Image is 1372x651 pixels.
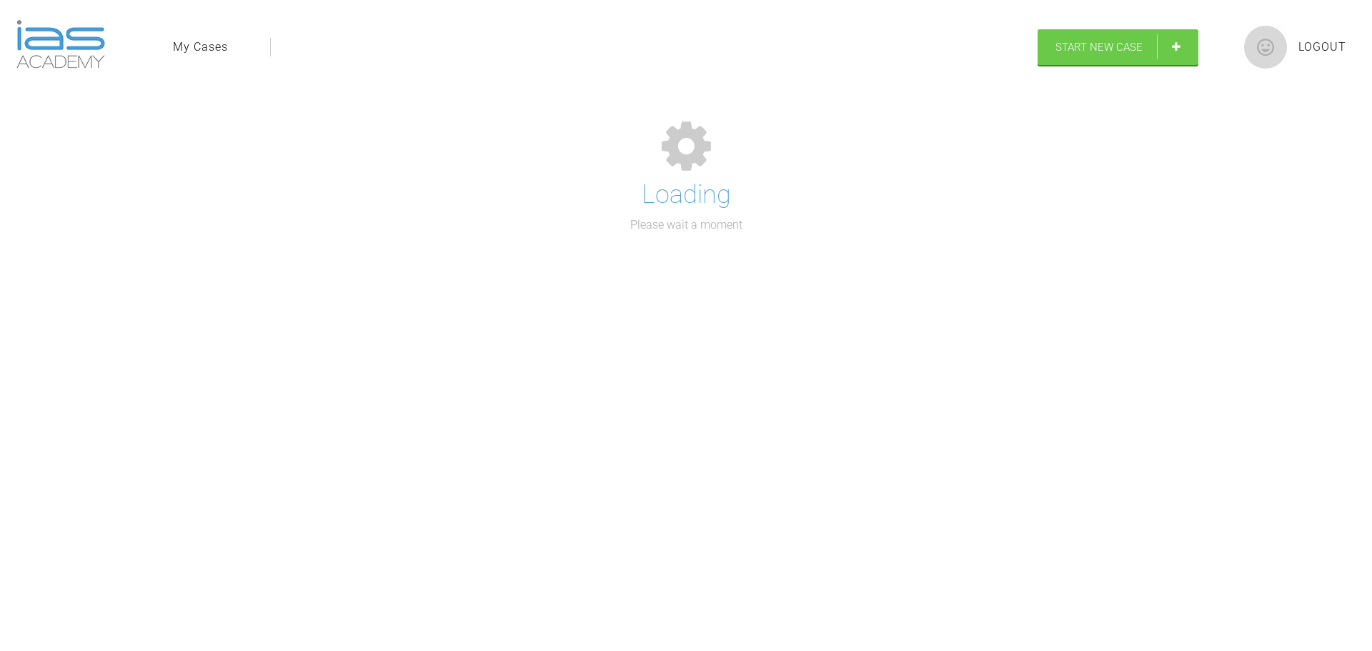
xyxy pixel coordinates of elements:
h1: Loading [642,174,731,216]
img: logo-light.3e3ef733.png [16,20,105,69]
p: Please wait a moment [630,216,742,234]
a: My Cases [173,38,228,56]
a: Start New Case [1038,29,1198,65]
img: profile.png [1244,26,1287,69]
span: Start New Case [1055,41,1143,54]
a: Logout [1298,38,1346,56]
